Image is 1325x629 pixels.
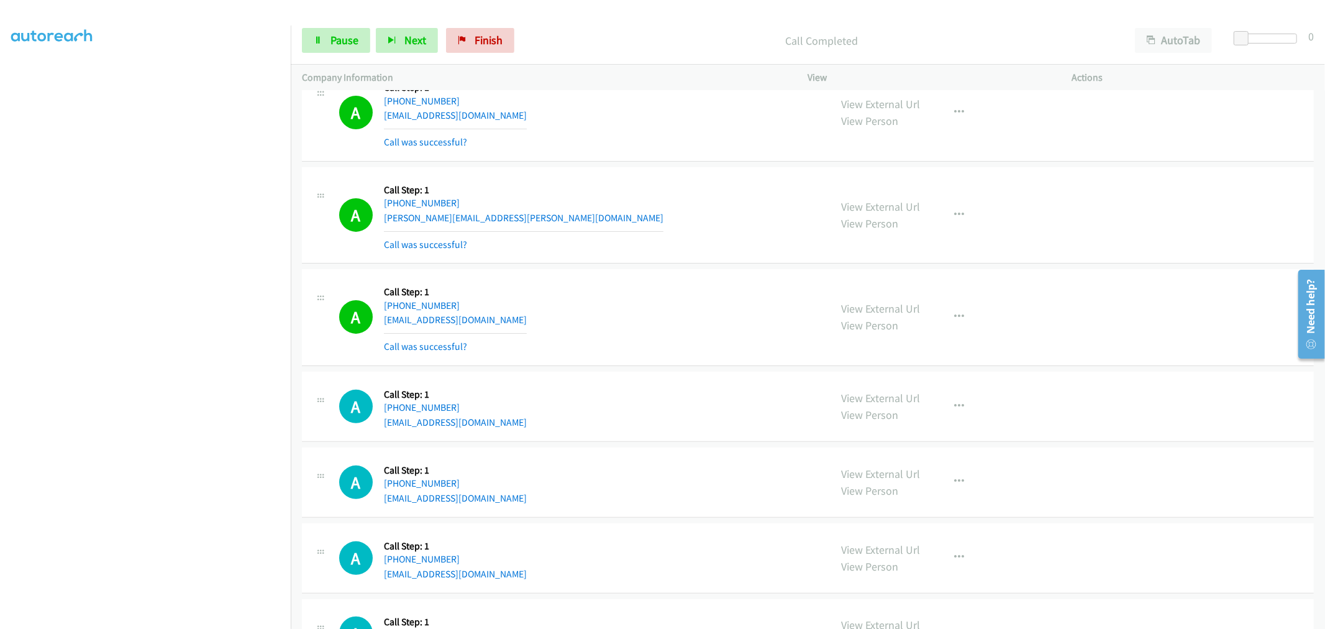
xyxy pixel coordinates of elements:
a: [EMAIL_ADDRESS][DOMAIN_NAME] [384,568,527,580]
div: The call is yet to be attempted [339,466,373,499]
h1: A [339,300,373,334]
a: [PHONE_NUMBER] [384,553,460,565]
a: [EMAIL_ADDRESS][DOMAIN_NAME] [384,109,527,121]
a: View External Url [842,200,921,214]
a: [EMAIL_ADDRESS][DOMAIN_NAME] [384,492,527,504]
div: Delay between calls (in seconds) [1240,34,1297,44]
h5: Call Step: 1 [384,388,527,401]
h5: Call Step: 1 [384,286,527,298]
button: Next [376,28,438,53]
p: Company Information [302,70,786,85]
a: View Person [842,408,899,422]
h1: A [339,96,373,129]
a: [PHONE_NUMBER] [384,197,460,209]
a: [EMAIL_ADDRESS][DOMAIN_NAME] [384,314,527,326]
div: The call is yet to be attempted [339,541,373,575]
a: [PHONE_NUMBER] [384,402,460,413]
iframe: Resource Center [1290,265,1325,364]
a: Finish [446,28,514,53]
h5: Call Step: 1 [384,184,663,196]
h1: A [339,466,373,499]
h5: Call Step: 1 [384,540,527,553]
a: View External Url [842,301,921,316]
h5: Call Step: 1 [384,616,527,628]
a: View External Url [842,467,921,481]
p: Actions [1072,70,1314,85]
a: [PHONE_NUMBER] [384,95,460,107]
p: Call Completed [531,32,1113,49]
button: AutoTab [1135,28,1212,53]
div: 0 [1308,28,1314,45]
iframe: To enrich screen reader interactions, please activate Accessibility in Grammarly extension settings [11,37,291,627]
a: View External Url [842,97,921,111]
a: Pause [302,28,370,53]
a: View Person [842,484,899,498]
span: Pause [330,33,358,47]
a: [EMAIL_ADDRESS][DOMAIN_NAME] [384,416,527,428]
a: [PHONE_NUMBER] [384,300,460,311]
a: View Person [842,318,899,333]
a: Call was successful? [384,341,467,352]
a: [PHONE_NUMBER] [384,477,460,489]
h1: A [339,541,373,575]
span: Finish [475,33,503,47]
h1: A [339,198,373,232]
a: Call was successful? [384,136,467,148]
a: View External Url [842,543,921,557]
a: View Person [842,216,899,231]
a: Call was successful? [384,239,467,250]
a: [PERSON_NAME][EMAIL_ADDRESS][PERSON_NAME][DOMAIN_NAME] [384,212,663,224]
a: View External Url [842,391,921,405]
h1: A [339,390,373,423]
span: Next [404,33,426,47]
p: View [808,70,1050,85]
a: View Person [842,114,899,128]
a: View Person [842,559,899,574]
h5: Call Step: 1 [384,464,527,477]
